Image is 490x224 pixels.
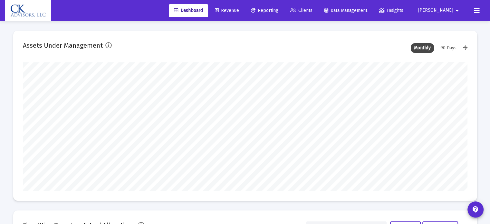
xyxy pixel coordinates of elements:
a: Reporting [246,4,283,17]
span: Reporting [251,8,278,13]
div: Monthly [411,43,434,53]
mat-icon: contact_support [472,206,479,213]
span: Revenue [215,8,239,13]
span: [PERSON_NAME] [418,8,453,13]
a: Data Management [319,4,372,17]
mat-icon: arrow_drop_down [453,4,461,17]
h2: Assets Under Management [23,40,103,51]
a: Dashboard [169,4,208,17]
a: Clients [285,4,318,17]
a: Revenue [210,4,244,17]
span: Data Management [324,8,367,13]
span: Clients [290,8,312,13]
img: Dashboard [10,4,46,17]
div: 90 Days [437,43,460,53]
span: Insights [379,8,403,13]
a: Insights [374,4,408,17]
button: [PERSON_NAME] [410,4,469,17]
span: Dashboard [174,8,203,13]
